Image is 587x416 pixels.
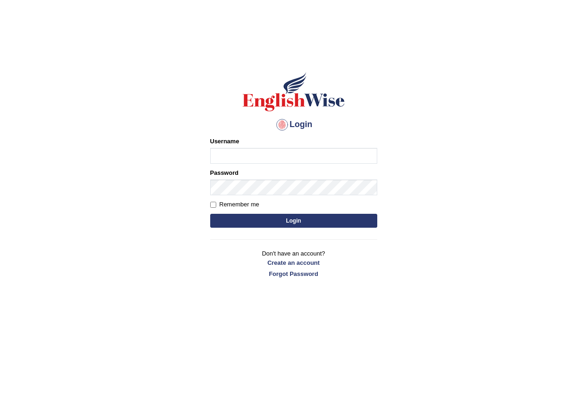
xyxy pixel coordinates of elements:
[210,168,239,177] label: Password
[210,249,377,278] p: Don't have an account?
[210,258,377,267] a: Create an account
[210,137,239,146] label: Username
[210,269,377,278] a: Forgot Password
[210,202,216,208] input: Remember me
[210,117,377,132] h4: Login
[241,71,347,113] img: Logo of English Wise sign in for intelligent practice with AI
[210,214,377,228] button: Login
[210,200,259,209] label: Remember me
